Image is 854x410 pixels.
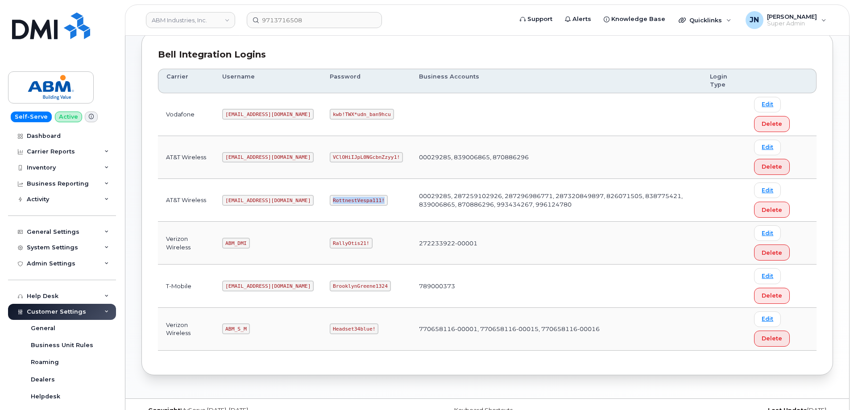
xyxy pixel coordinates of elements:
a: Edit [754,182,781,198]
div: Joe Nguyen Jr. [739,11,833,29]
th: Business Accounts [411,69,702,93]
a: Alerts [559,10,597,28]
a: Edit [754,97,781,112]
td: Verizon Wireless [158,222,214,265]
td: Vodafone [158,93,214,136]
span: Super Admin [767,20,817,27]
span: Delete [762,206,782,214]
input: Find something... [247,12,382,28]
code: ABM_S_M [222,323,249,334]
span: Delete [762,162,782,171]
span: JN [750,15,759,25]
a: Support [514,10,559,28]
td: AT&T Wireless [158,179,214,222]
span: Quicklinks [689,17,722,24]
code: BrooklynGreene1324 [330,281,390,291]
button: Delete [754,331,790,347]
code: [EMAIL_ADDRESS][DOMAIN_NAME] [222,152,314,163]
div: Quicklinks [672,11,738,29]
a: Knowledge Base [597,10,672,28]
span: Delete [762,248,782,257]
a: Edit [754,140,781,155]
td: T-Mobile [158,265,214,307]
code: ABM_DMI [222,238,249,248]
span: Support [527,15,552,24]
span: Delete [762,291,782,300]
button: Delete [754,159,790,175]
code: [EMAIL_ADDRESS][DOMAIN_NAME] [222,195,314,206]
a: Edit [754,268,781,284]
code: RallyOtis21! [330,238,372,248]
div: Bell Integration Logins [158,48,817,61]
code: kwb!TWX*udn_ban9hcu [330,109,394,120]
code: Headset34blue! [330,323,378,334]
th: Carrier [158,69,214,93]
span: Alerts [572,15,591,24]
th: Password [322,69,411,93]
a: ABM Industries, Inc. [146,12,235,28]
a: Edit [754,225,781,241]
a: Edit [754,311,781,327]
code: [EMAIL_ADDRESS][DOMAIN_NAME] [222,281,314,291]
button: Delete [754,244,790,261]
span: Knowledge Base [611,15,665,24]
td: 272233922-00001 [411,222,702,265]
th: Login Type [702,69,746,93]
td: 770658116-00001, 770658116-00015, 770658116-00016 [411,308,702,351]
button: Delete [754,288,790,304]
span: Delete [762,120,782,128]
code: [EMAIL_ADDRESS][DOMAIN_NAME] [222,109,314,120]
code: RottnestVespa111! [330,195,388,206]
td: 00029285, 287259102926, 287296986771, 287320849897, 826071505, 838775421, 839006865, 870886296, 9... [411,179,702,222]
th: Username [214,69,322,93]
td: AT&T Wireless [158,136,214,179]
button: Delete [754,116,790,132]
span: [PERSON_NAME] [767,13,817,20]
td: Verizon Wireless [158,308,214,351]
td: 789000373 [411,265,702,307]
td: 00029285, 839006865, 870886296 [411,136,702,179]
span: Delete [762,334,782,343]
code: VClOHiIJpL0NGcbnZzyy1! [330,152,403,163]
button: Delete [754,202,790,218]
